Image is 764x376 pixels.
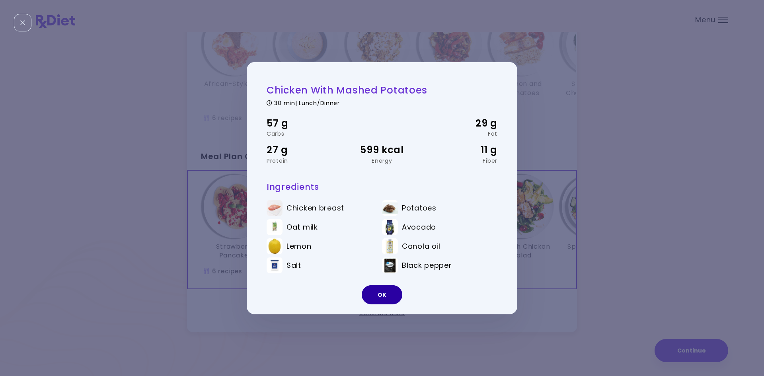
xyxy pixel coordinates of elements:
div: 27 g [267,142,343,158]
span: Black pepper [402,261,452,270]
span: Salt [286,261,301,270]
span: Avocado [402,223,436,232]
button: OK [362,285,402,304]
div: Carbs [267,131,343,136]
h2: Chicken With Mashed Potatoes [267,84,497,96]
div: 11 g [421,142,497,158]
div: 599 kcal [343,142,420,158]
span: Lemon [286,242,312,251]
div: Protein [267,158,343,163]
div: 29 g [421,116,497,131]
div: 57 g [267,116,343,131]
span: Chicken breast [286,204,344,212]
h3: Ingredients [267,181,497,192]
div: Fiber [421,158,497,163]
span: Potatoes [402,204,437,212]
div: 30 min | Lunch/Dinner [267,98,497,106]
div: Fat [421,131,497,136]
div: Close [14,14,31,31]
span: Oat milk [286,223,318,232]
span: Canola oil [402,242,440,251]
div: Energy [343,158,420,163]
